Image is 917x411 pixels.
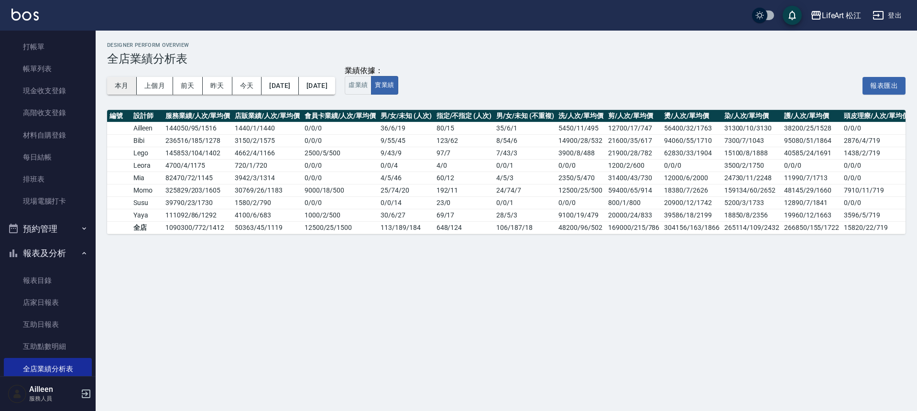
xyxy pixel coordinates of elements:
[434,184,494,196] td: 192 / 11
[782,221,841,234] td: 266850/155/1722
[163,122,232,134] td: 144050 / 95 / 1516
[782,172,841,184] td: 11990/7/1713
[232,134,302,147] td: 3150 / 2 / 1575
[494,221,556,234] td: 106 / 187 / 18
[232,122,302,134] td: 1440 / 1 / 1440
[722,172,782,184] td: 24730/11/2248
[494,209,556,221] td: 28 / 5 / 3
[662,159,721,172] td: 0/0/0
[494,159,556,172] td: 0 / 0 / 1
[232,209,302,221] td: 4100 / 6 / 683
[302,134,378,147] td: 0 / 0 / 0
[378,196,434,209] td: 0 / 0 / 14
[302,110,378,122] th: 會員卡業績/人次/單均價
[107,77,137,95] button: 本月
[822,10,862,22] div: LifeArt 松江
[783,6,802,25] button: save
[869,7,906,24] button: 登出
[232,221,302,234] td: 50363 / 45 / 1119
[722,221,782,234] td: 265114/109/2432
[434,159,494,172] td: 4 / 0
[29,385,78,394] h5: Ailleen
[782,184,841,196] td: 48145/29/1660
[232,110,302,122] th: 店販業績/人次/單均價
[131,159,163,172] td: Leora
[302,209,378,221] td: 1000 / 2 / 500
[782,110,841,122] th: 護/人次/單均價
[662,122,721,134] td: 56400/32/1763
[434,221,494,234] td: 648 / 124
[841,122,911,134] td: 0/0/0
[722,209,782,221] td: 18850/8/2356
[131,110,163,122] th: 設計師
[378,122,434,134] td: 36 / 6 / 19
[556,159,606,172] td: 0/0/0
[782,147,841,159] td: 40585/24/1691
[4,270,92,292] a: 報表目錄
[841,147,911,159] td: 1438/2/719
[841,172,911,184] td: 0/0/0
[662,147,721,159] td: 62830/33/1904
[107,110,131,122] th: 編號
[494,172,556,184] td: 4 / 5 / 3
[4,58,92,80] a: 帳單列表
[163,159,232,172] td: 4700 / 4 / 1175
[782,134,841,147] td: 95080/51/1864
[378,147,434,159] td: 9 / 43 / 9
[722,147,782,159] td: 15100/8/1888
[345,66,398,76] div: 業績依據：
[722,110,782,122] th: 染/人次/單均價
[4,124,92,146] a: 材料自購登錄
[556,209,606,221] td: 9100/19/479
[841,221,911,234] td: 15820/22/719
[434,196,494,209] td: 23 / 0
[807,6,865,25] button: LifeArt 松江
[434,134,494,147] td: 123 / 62
[606,196,662,209] td: 800/1/800
[606,172,662,184] td: 31400/43/730
[302,172,378,184] td: 0 / 0 / 0
[841,209,911,221] td: 3596/5/719
[556,122,606,134] td: 5450/11/495
[131,184,163,196] td: Momo
[232,159,302,172] td: 720 / 1 / 720
[662,172,721,184] td: 12000/6/2000
[163,196,232,209] td: 39790 / 23 / 1730
[662,110,721,122] th: 燙/人次/單均價
[722,122,782,134] td: 31300/10/3130
[302,159,378,172] td: 0 / 0 / 0
[232,184,302,196] td: 30769 / 26 / 1183
[556,110,606,122] th: 洗/人次/單均價
[556,196,606,209] td: 0/0/0
[378,221,434,234] td: 113 / 189 / 184
[378,209,434,221] td: 30 / 6 / 27
[434,172,494,184] td: 60 / 12
[302,122,378,134] td: 0 / 0 / 0
[434,122,494,134] td: 80 / 15
[494,184,556,196] td: 24 / 74 / 7
[4,36,92,58] a: 打帳單
[4,292,92,314] a: 店家日報表
[662,196,721,209] td: 20900/12/1742
[232,172,302,184] td: 3942 / 3 / 1314
[862,80,906,89] a: 報表匯出
[606,209,662,221] td: 20000/24/833
[378,159,434,172] td: 0 / 0 / 4
[131,221,163,234] td: 全店
[131,134,163,147] td: Bibi
[163,147,232,159] td: 145853 / 104 / 1402
[302,196,378,209] td: 0 / 0 / 0
[722,159,782,172] td: 3500/2/1750
[722,196,782,209] td: 5200/3/1733
[131,147,163,159] td: Lego
[163,184,232,196] td: 325829 / 203 / 1605
[4,80,92,102] a: 現金收支登錄
[163,209,232,221] td: 111092 / 86 / 1292
[203,77,232,95] button: 昨天
[232,196,302,209] td: 1580 / 2 / 790
[302,184,378,196] td: 9000 / 18 / 500
[841,196,911,209] td: 0/0/0
[299,77,335,95] button: [DATE]
[4,314,92,335] a: 互助日報表
[107,42,906,48] h2: Designer Perform Overview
